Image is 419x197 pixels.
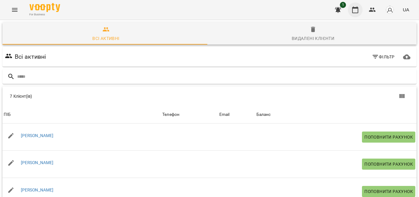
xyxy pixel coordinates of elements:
[369,51,397,62] button: Фільтр
[4,111,160,118] span: ПІБ
[15,52,46,61] h6: Всі активні
[362,186,415,197] button: Поповнити рахунок
[394,89,409,104] button: Вигляд колонок
[403,6,409,13] span: UA
[386,6,394,14] img: avatar_s.png
[92,35,119,42] div: Всі активні
[7,2,22,17] button: Menu
[362,159,415,170] button: Поповнити рахунок
[219,111,230,118] div: Sort
[4,111,11,118] div: ПІБ
[219,111,230,118] div: Email
[400,4,412,15] button: UA
[29,3,60,12] img: Voopty Logo
[256,111,271,118] div: Sort
[256,111,415,118] span: Баланс
[340,2,346,8] span: 1
[219,111,254,118] span: Email
[2,86,417,106] div: Table Toolbar
[162,111,179,118] div: Sort
[364,160,413,168] span: Поповнити рахунок
[256,111,271,118] div: Баланс
[21,133,54,138] a: [PERSON_NAME]
[364,188,413,195] span: Поповнити рахунок
[372,53,395,61] span: Фільтр
[162,111,179,118] div: Телефон
[364,133,413,141] span: Поповнити рахунок
[162,111,217,118] span: Телефон
[21,160,54,165] a: [PERSON_NAME]
[21,187,54,192] a: [PERSON_NAME]
[362,132,415,143] button: Поповнити рахунок
[10,93,213,99] div: 7 Клієнт(ів)
[4,111,11,118] div: Sort
[29,13,60,17] span: For Business
[292,35,334,42] div: Видалені клієнти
